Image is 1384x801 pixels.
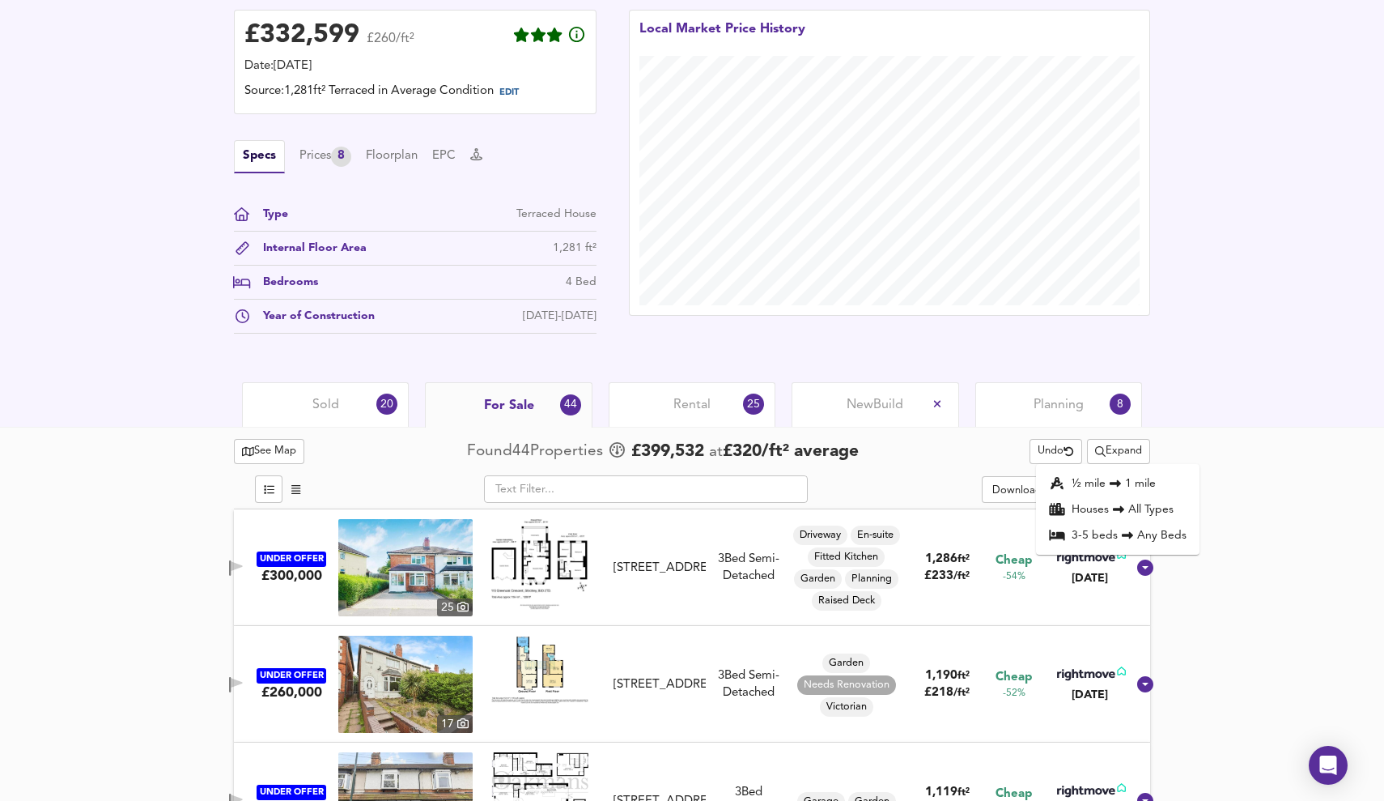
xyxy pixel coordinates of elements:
div: [DATE]-[DATE] [523,308,596,325]
span: For Sale [484,397,534,415]
div: Driveway [793,526,847,545]
span: Garden [822,656,870,671]
span: Needs Renovation [797,678,896,692]
span: / ft² [953,571,970,582]
span: Fitted Kitchen [808,550,885,565]
div: 44 [560,394,581,415]
span: 1,286 [925,553,957,565]
div: 4 Bed [566,274,596,291]
span: New Build [847,396,903,414]
a: property thumbnail 25 [338,519,473,616]
span: ft² [957,671,970,681]
div: [DATE] [1054,570,1126,586]
div: UNDER OFFER [257,552,326,567]
div: Victorian [820,697,873,717]
div: [DATE] [1054,687,1126,703]
div: Garden [794,569,842,589]
button: Floorplan [366,147,418,165]
div: Needs Renovation [797,675,896,695]
div: UNDER OFFER [257,785,326,800]
img: Floorplan [491,519,588,610]
div: [STREET_ADDRESS] [613,676,706,693]
div: Raised Deck [812,591,881,611]
div: Garden [822,654,870,673]
span: £ 399,532 [631,440,704,464]
span: Victorian [820,700,873,714]
span: Driveway [793,528,847,543]
div: 8 [1110,394,1131,415]
span: Planning [1034,396,1084,414]
div: En-suite [851,526,900,545]
div: UNDER OFFER£260,000 property thumbnail 17 Floorplan[STREET_ADDRESS]3Bed Semi-DetachedGardenNeeds ... [234,626,1150,743]
button: See Map [234,439,304,464]
div: Year of Construction [250,308,375,325]
div: Warwards Lane, Birmingham, West Midlands, B29 7RD [607,676,712,693]
span: Planning [845,572,898,586]
div: 25 [437,599,473,616]
div: Internal Floor Area [250,240,367,257]
div: Date: [DATE] [244,58,586,75]
div: UNDER OFFER [257,668,326,684]
img: property thumbnail [338,519,473,616]
li: 3-5 bed s Any Beds [1036,522,1199,548]
span: Cheap [996,552,1032,569]
span: -54% [1003,570,1025,584]
div: Type [250,206,288,223]
span: ft² [957,554,970,565]
img: Floorplan [491,636,588,703]
svg: Show Details [1136,675,1155,694]
svg: Show Details [1136,558,1155,577]
span: £ 218 [924,687,970,699]
span: 1,190 [925,670,957,682]
span: Garden [794,572,842,586]
div: 8 [331,147,351,167]
div: 1,281 ft² [553,240,596,257]
div: Planning [845,569,898,589]
div: £ 332,599 [244,23,359,48]
li: Houses All Types [1036,496,1199,522]
span: Raised Deck [812,594,881,608]
img: property thumbnail [338,636,473,733]
span: £ 320 / ft² average [723,443,859,460]
span: Cheap [996,669,1032,686]
div: Bedrooms [250,274,318,291]
div: 25 [743,394,764,415]
span: See Map [242,442,296,461]
span: -52% [1003,687,1025,701]
li: ½ mile 1 mile [1036,471,1199,496]
button: Undo [1030,439,1082,464]
div: Found 44 Propert ies [467,441,607,462]
div: split button [1087,439,1150,464]
span: Sold [312,396,339,414]
div: 3 Bed Semi-Detached [712,667,785,702]
div: UNDER OFFER£300,000 property thumbnail 25 Floorplan[STREET_ADDRESS]3Bed Semi-DetachedDrivewayEn-s... [234,509,1150,626]
span: Undo [1038,442,1074,461]
span: £ 233 [924,570,970,582]
span: ft² [957,787,970,798]
span: En-suite [851,528,900,543]
div: 3 Bed Semi-Detached [712,551,785,586]
span: £260/ft² [367,32,414,56]
span: Rental [673,396,711,414]
span: Expand [1095,442,1142,461]
input: Text Filter... [484,475,808,503]
span: 1,119 [925,786,957,799]
span: EDIT [499,88,519,97]
div: Terraced House [516,206,596,223]
div: Download [992,482,1042,501]
span: / ft² [953,688,970,698]
div: 17 [437,715,473,733]
a: property thumbnail 17 [338,636,473,733]
div: Source: 1,281ft² Terraced in Average Condition [244,83,586,104]
button: Prices8 [299,147,351,167]
button: Download [982,476,1070,504]
div: 20 [376,394,397,415]
button: Specs [234,140,285,173]
div: Prices [299,147,351,167]
div: split button [982,476,1070,504]
span: at [709,445,723,460]
div: £260,000 [261,684,322,701]
div: Open Intercom Messenger [1309,746,1348,785]
div: Local Market Price History [639,20,805,56]
div: £300,000 [261,567,322,585]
